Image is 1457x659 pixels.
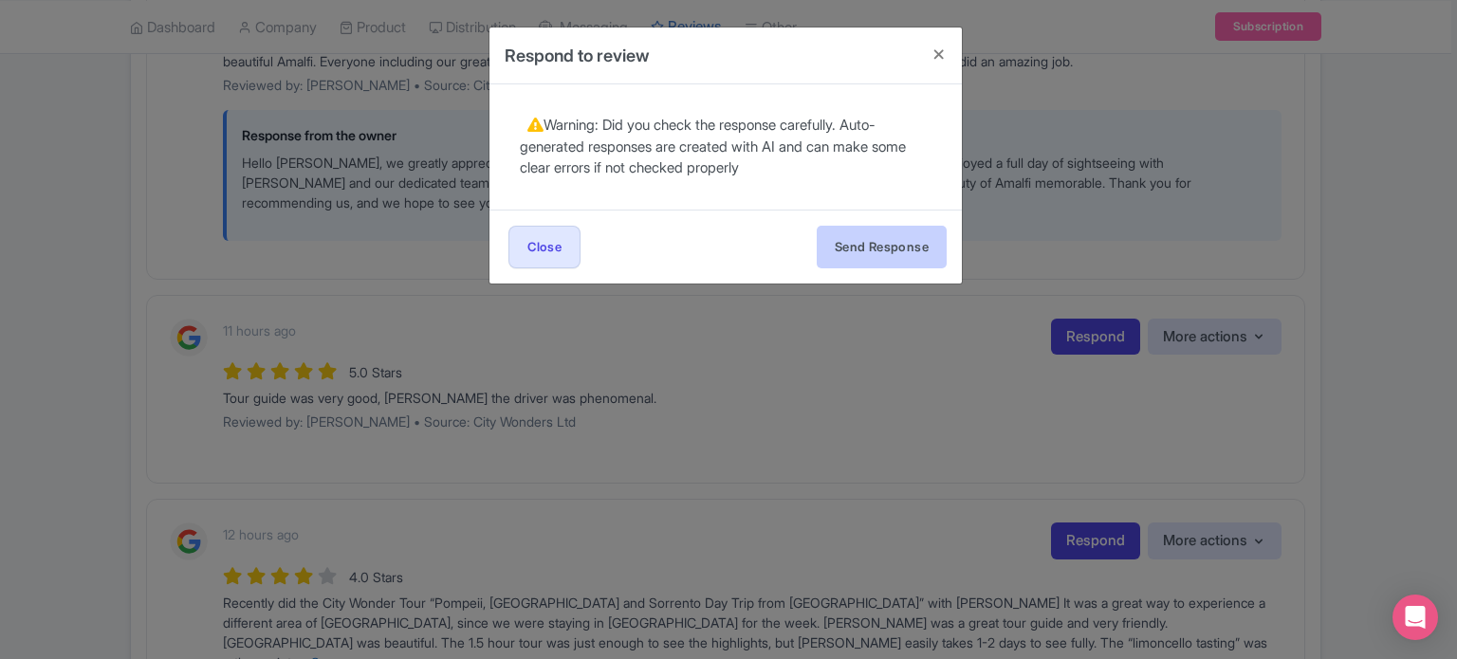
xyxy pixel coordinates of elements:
a: Close [508,226,581,268]
h4: Respond to review [505,43,650,68]
button: Send Response [817,226,947,268]
div: Warning: Did you check the response carefully. Auto-generated responses are created with AI and c... [520,115,931,179]
div: Open Intercom Messenger [1392,595,1438,640]
button: Close [916,27,962,82]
